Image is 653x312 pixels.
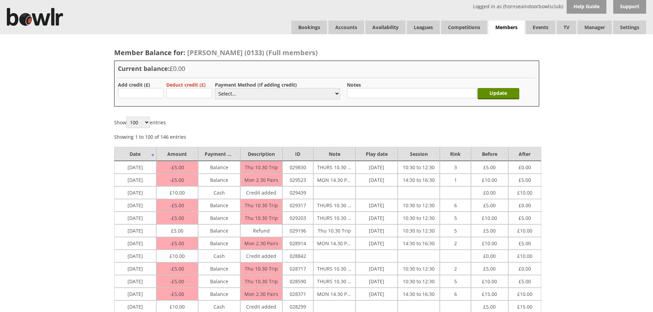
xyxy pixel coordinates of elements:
[198,161,240,174] td: Balance
[170,265,184,272] span: 5.00
[185,48,318,57] a: [PERSON_NAME] (0133) (Full members)
[114,199,156,212] td: [DATE]
[282,237,313,250] td: 028914
[240,288,282,300] td: Mon 2.30 Pairs
[170,302,185,310] span: 10.00
[240,174,282,186] td: Mon 2.30 Pairs
[440,275,471,288] td: 5
[240,212,282,224] td: Thu 10.30 Trip
[198,262,240,275] td: Balance
[198,237,240,250] td: Balance
[517,226,532,234] span: 10.00
[126,117,150,128] select: Showentries
[240,224,282,237] td: Refund
[517,188,532,196] span: 10.00
[215,82,297,88] label: Payment Method (If adding credit)
[114,275,156,288] td: [DATE]
[282,199,313,212] td: 029317
[198,275,240,288] td: Balance
[198,186,240,199] td: Cash
[170,215,184,221] span: 5.00
[198,224,240,237] td: Balance
[613,21,646,34] span: Settings
[282,288,313,300] td: 028371
[240,147,282,161] td: Description : activate to sort column ascending
[291,21,327,34] a: Bookings
[170,188,185,196] span: 10.00
[313,147,355,161] td: Note : activate to sort column ascending
[440,199,471,212] td: 6
[398,199,440,212] td: 10:30 to 12:30
[171,226,183,234] span: 5.00
[519,264,531,272] span: 0.00
[355,275,398,288] td: [DATE]
[398,212,440,224] td: 10:30 to 12:30
[483,226,496,234] span: 5.00
[118,64,535,73] h3: Current balance:
[483,162,496,171] span: 5.00
[519,213,531,221] span: 5.00
[355,199,398,212] td: [DATE]
[483,188,496,196] span: 0.00
[114,250,156,262] td: [DATE]
[170,177,184,183] span: 5.00
[517,302,532,310] span: 15.00
[313,275,355,288] td: THURS 10.30 TRIPLES
[398,262,440,275] td: 10:30 to 12:30
[313,161,355,174] td: THURS 10.30 TRIPLES
[198,212,240,224] td: Balance
[240,199,282,212] td: Thu 10.30 Trip
[313,262,355,275] td: THURS 10.30 TRIPLES
[440,237,471,250] td: 2
[347,82,361,88] label: Notes
[313,199,355,212] td: THURS 10.30 TRIPLES
[398,147,440,161] td: Session : activate to sort column ascending
[440,224,471,237] td: 5
[483,302,496,310] span: 5.00
[508,147,541,161] td: After : activate to sort column ascending
[526,21,555,34] a: Events
[519,200,531,209] span: 0.00
[170,202,184,209] span: 5.00
[313,224,355,237] td: Thu 10.30 Trip
[519,175,531,183] span: 5.00
[282,275,313,288] td: 028590
[156,147,198,161] td: Amount : activate to sort column ascending
[483,251,496,259] span: 0.00
[282,212,313,224] td: 029203
[240,237,282,250] td: Mon 2.30 Pairs
[517,251,532,259] span: 10.00
[114,161,156,174] td: [DATE]
[198,147,240,161] td: Payment Method : activate to sort column ascending
[482,289,497,297] span: 15.00
[355,161,398,174] td: [DATE]
[282,174,313,186] td: 029523
[440,212,471,224] td: 5
[240,262,282,275] td: Thu 10.30 Trip
[578,21,612,34] span: Manager
[240,250,282,262] td: Credit added
[398,237,440,250] td: 14:30 to 16:30
[198,199,240,212] td: Balance
[240,275,282,288] td: Thu 10.30 Trip
[398,224,440,237] td: 10:30 to 12:30
[519,162,531,171] span: 0.00
[482,238,497,247] span: 10.00
[440,288,471,300] td: 6
[114,130,186,140] div: Showing 1 to 100 of 146 entries
[355,224,398,237] td: [DATE]
[477,88,519,99] input: Update
[240,186,282,199] td: Credit added
[355,212,398,224] td: [DATE]
[313,288,355,300] td: MON 14.30 PAIRS
[282,224,313,237] td: 029196
[282,262,313,275] td: 028717
[114,174,156,186] td: [DATE]
[313,212,355,224] td: THURS 10.30 TRIPLES
[355,288,398,300] td: [DATE]
[471,147,508,161] td: Before : activate to sort column ascending
[282,161,313,174] td: 029830
[440,262,471,275] td: 2
[282,147,313,161] td: ID : activate to sort column ascending
[282,186,313,199] td: 029439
